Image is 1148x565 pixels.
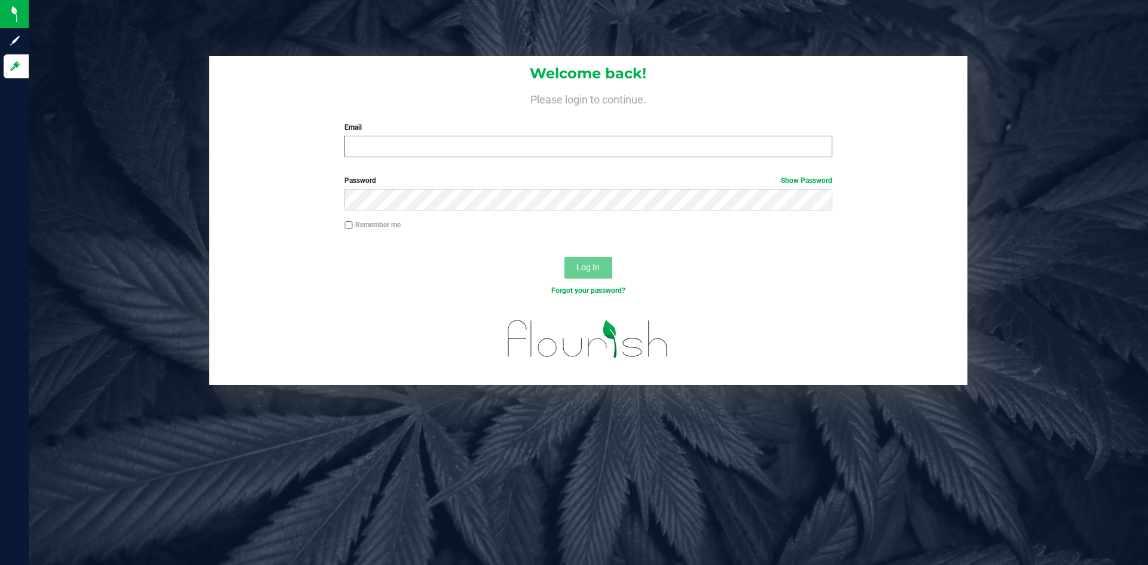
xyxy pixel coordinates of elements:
[493,309,683,369] img: flourish_logo.svg
[564,257,612,279] button: Log In
[9,60,21,72] inline-svg: Log in
[781,176,832,185] a: Show Password
[551,286,625,295] a: Forgot your password?
[344,122,832,133] label: Email
[344,221,353,230] input: Remember me
[209,66,967,81] h1: Welcome back!
[9,35,21,47] inline-svg: Sign up
[209,91,967,105] h4: Please login to continue.
[344,176,376,185] span: Password
[576,262,600,272] span: Log In
[344,219,401,230] label: Remember me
